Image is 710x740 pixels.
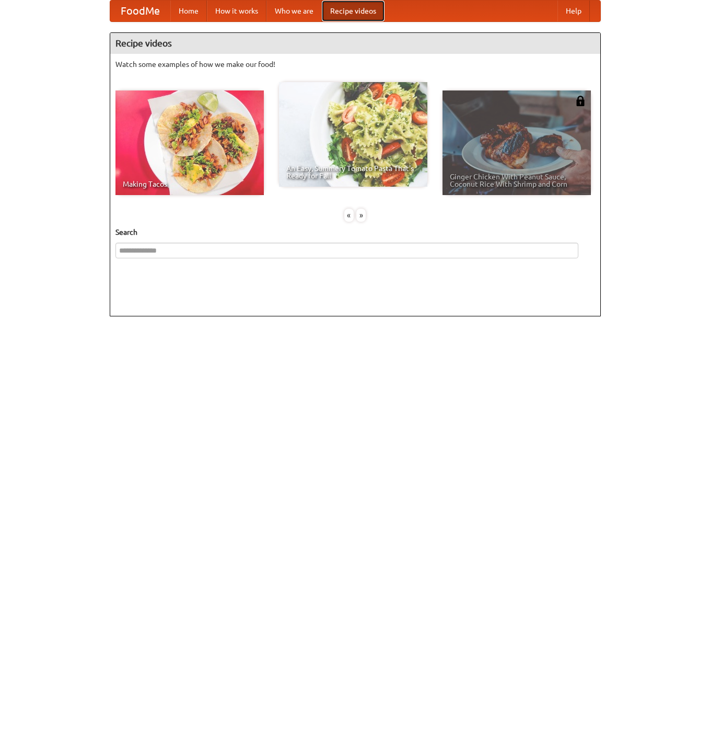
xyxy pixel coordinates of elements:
a: FoodMe [110,1,170,21]
p: Watch some examples of how we make our food! [115,59,595,70]
h5: Search [115,227,595,237]
a: Home [170,1,207,21]
a: Who we are [266,1,322,21]
a: Recipe videos [322,1,385,21]
img: 483408.png [575,96,586,106]
span: An Easy, Summery Tomato Pasta That's Ready for Fall [286,165,420,179]
h4: Recipe videos [110,33,600,54]
span: Making Tacos [123,180,257,188]
a: Help [557,1,590,21]
a: An Easy, Summery Tomato Pasta That's Ready for Fall [279,82,427,187]
div: » [356,209,366,222]
a: How it works [207,1,266,21]
a: Making Tacos [115,90,264,195]
div: « [344,209,354,222]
